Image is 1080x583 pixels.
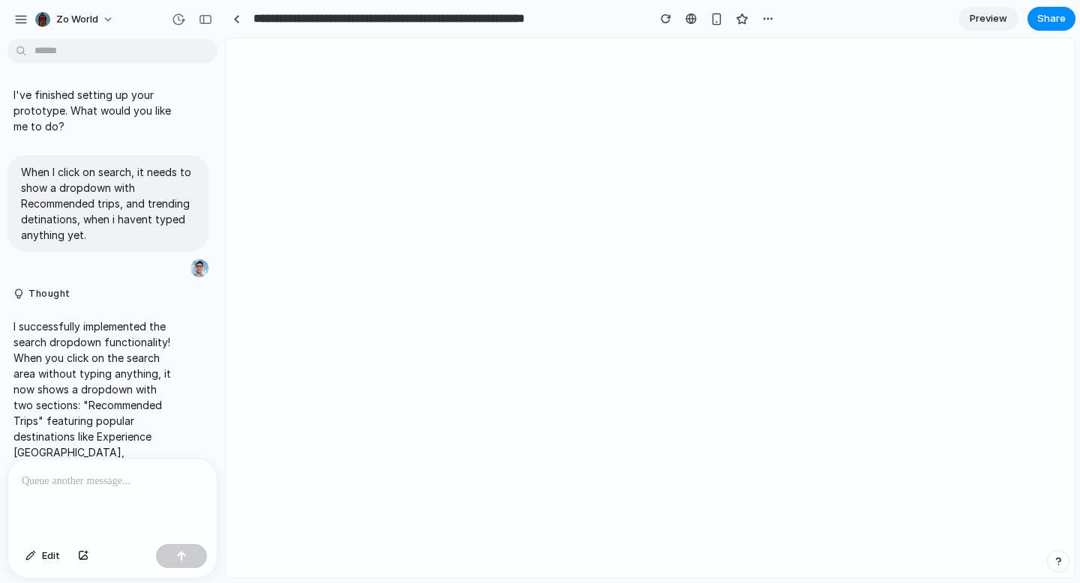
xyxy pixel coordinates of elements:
[958,7,1018,31] a: Preview
[18,544,67,568] button: Edit
[29,7,121,31] button: Zo World
[13,87,174,134] p: I've finished setting up your prototype. What would you like me to do?
[42,549,60,564] span: Edit
[970,11,1007,26] span: Preview
[56,12,98,27] span: Zo World
[21,164,195,243] p: When I click on search, it needs to show a dropdown with Recommended trips, and trending detinati...
[1037,11,1066,26] span: Share
[1027,7,1075,31] button: Share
